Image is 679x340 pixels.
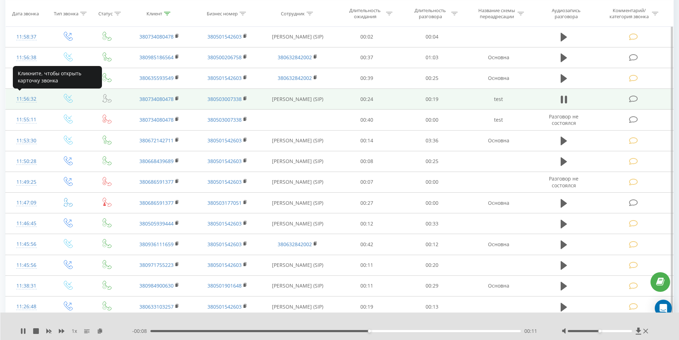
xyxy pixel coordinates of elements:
[139,199,174,206] a: 380686591377
[261,172,334,192] td: [PERSON_NAME] (SIP)
[207,33,242,40] a: 380501542603
[207,75,242,81] a: 380501542603
[655,300,672,317] div: Open Intercom Messenger
[478,7,516,20] div: Название схемы переадресации
[334,296,400,317] td: 00:19
[139,262,174,268] a: 380971755223
[139,158,174,164] a: 380668439689
[464,68,532,88] td: Основна
[464,275,532,296] td: Основна
[139,303,174,310] a: 380633103257
[334,213,400,234] td: 00:12
[13,217,40,230] div: 11:46:45
[13,66,102,88] div: Кликните, чтобы открыть карточку звонка
[139,33,174,40] a: 380734080478
[13,92,40,106] div: 11:56:32
[207,303,242,310] a: 380501542603
[12,10,39,16] div: Дата звонка
[207,199,242,206] a: 380503177051
[464,89,532,110] td: test
[400,255,465,275] td: 00:20
[261,275,334,296] td: [PERSON_NAME] (SIP)
[207,220,242,227] a: 380501542603
[608,7,650,20] div: Комментарий/категория звонка
[334,151,400,172] td: 00:08
[207,10,238,16] div: Бизнес номер
[132,328,150,335] span: - 00:08
[139,178,174,185] a: 380686591377
[400,110,465,130] td: 00:00
[139,96,174,102] a: 380734080478
[278,54,312,61] a: 380632842002
[261,26,334,47] td: [PERSON_NAME] (SIP)
[13,300,40,314] div: 11:26:48
[72,328,77,335] span: 1 x
[334,172,400,192] td: 00:07
[400,275,465,296] td: 00:29
[207,96,242,102] a: 380503007338
[464,234,532,255] td: Основна
[139,220,174,227] a: 380505939444
[598,330,601,333] div: Accessibility label
[464,193,532,213] td: Основна
[13,154,40,168] div: 11:50:28
[13,196,40,210] div: 11:47:09
[139,75,174,81] a: 380635593549
[13,175,40,189] div: 11:49:25
[207,241,242,248] a: 380501542603
[464,110,532,130] td: test
[334,89,400,110] td: 00:24
[400,193,465,213] td: 00:00
[400,213,465,234] td: 00:33
[346,7,384,20] div: Длительность ожидания
[334,275,400,296] td: 00:11
[334,47,400,68] td: 00:37
[334,110,400,130] td: 00:40
[207,262,242,268] a: 380501542603
[139,116,174,123] a: 380734080478
[549,113,578,126] span: Разговор не состоялся
[207,54,242,61] a: 380500206758
[334,193,400,213] td: 00:27
[207,137,242,144] a: 380501542603
[139,241,174,248] a: 380936111659
[207,158,242,164] a: 380501542603
[400,234,465,255] td: 00:12
[334,255,400,275] td: 00:11
[464,130,532,151] td: Основна
[261,89,334,110] td: [PERSON_NAME] (SIP)
[261,130,334,151] td: [PERSON_NAME] (SIP)
[261,213,334,234] td: [PERSON_NAME] (SIP)
[278,241,312,248] a: 380632842002
[400,172,465,192] td: 00:00
[13,237,40,251] div: 11:45:56
[207,116,242,123] a: 380503007338
[278,75,312,81] a: 380632842002
[281,10,305,16] div: Сотрудник
[207,282,242,289] a: 380501901648
[13,51,40,65] div: 11:56:38
[13,258,40,272] div: 11:45:56
[464,47,532,68] td: Основна
[334,26,400,47] td: 00:02
[13,134,40,148] div: 11:53:30
[207,178,242,185] a: 380501542603
[334,68,400,88] td: 00:39
[400,47,465,68] td: 01:03
[411,7,449,20] div: Длительность разговора
[400,130,465,151] td: 03:36
[98,10,113,16] div: Статус
[400,89,465,110] td: 00:19
[334,234,400,255] td: 00:42
[54,10,78,16] div: Тип звонка
[146,10,162,16] div: Клиент
[13,279,40,293] div: 11:38:31
[139,54,174,61] a: 380985186564
[543,7,589,20] div: Аудиозапись разговора
[524,328,537,335] span: 00:11
[261,151,334,172] td: [PERSON_NAME] (SIP)
[13,30,40,44] div: 11:58:37
[400,68,465,88] td: 00:25
[549,175,578,188] span: Разговор не состоялся
[261,255,334,275] td: [PERSON_NAME] (SIP)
